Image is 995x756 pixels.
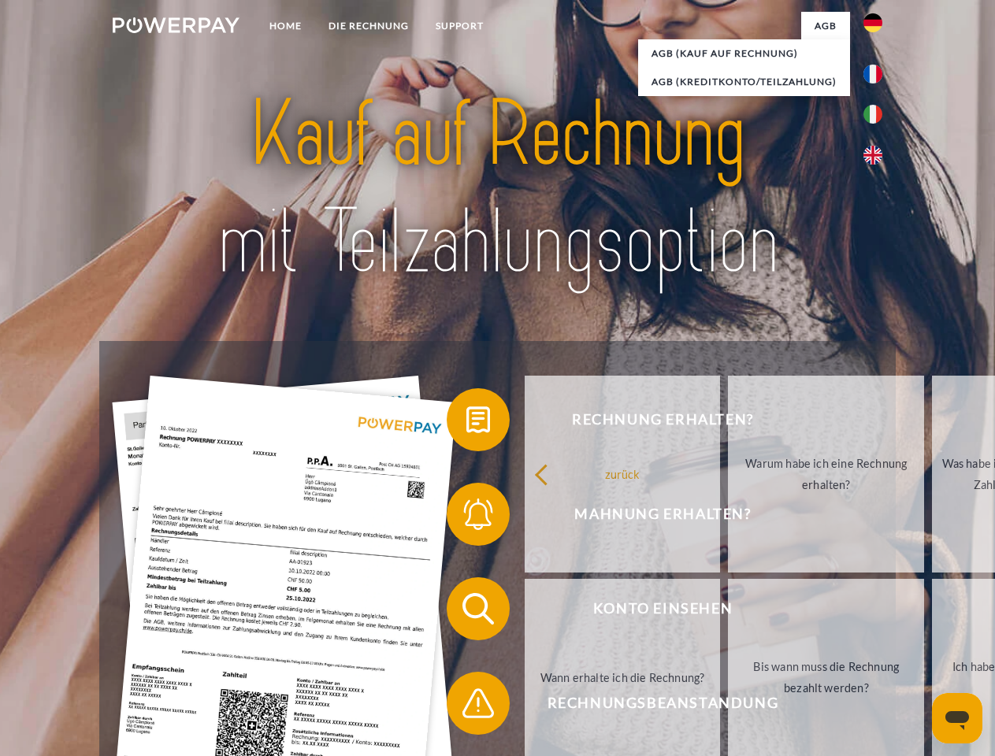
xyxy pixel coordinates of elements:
a: AGB (Kauf auf Rechnung) [638,39,850,68]
img: qb_bill.svg [459,400,498,439]
div: Wann erhalte ich die Rechnung? [534,666,711,687]
a: AGB (Kreditkonto/Teilzahlung) [638,68,850,96]
img: en [863,146,882,165]
button: Rechnung erhalten? [447,388,856,451]
a: Home [256,12,315,40]
div: Bis wann muss die Rechnung bezahlt werden? [737,656,915,699]
button: Mahnung erhalten? [447,483,856,546]
button: Konto einsehen [447,577,856,640]
button: Rechnungsbeanstandung [447,672,856,735]
div: zurück [534,463,711,484]
img: title-powerpay_de.svg [150,76,845,302]
a: agb [801,12,850,40]
a: DIE RECHNUNG [315,12,422,40]
iframe: Schaltfläche zum Öffnen des Messaging-Fensters [932,693,982,743]
img: fr [863,65,882,83]
a: SUPPORT [422,12,497,40]
div: Warum habe ich eine Rechnung erhalten? [737,453,915,495]
img: qb_search.svg [459,589,498,628]
img: it [863,105,882,124]
img: qb_bell.svg [459,495,498,534]
img: qb_warning.svg [459,684,498,723]
img: logo-powerpay-white.svg [113,17,239,33]
img: de [863,13,882,32]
